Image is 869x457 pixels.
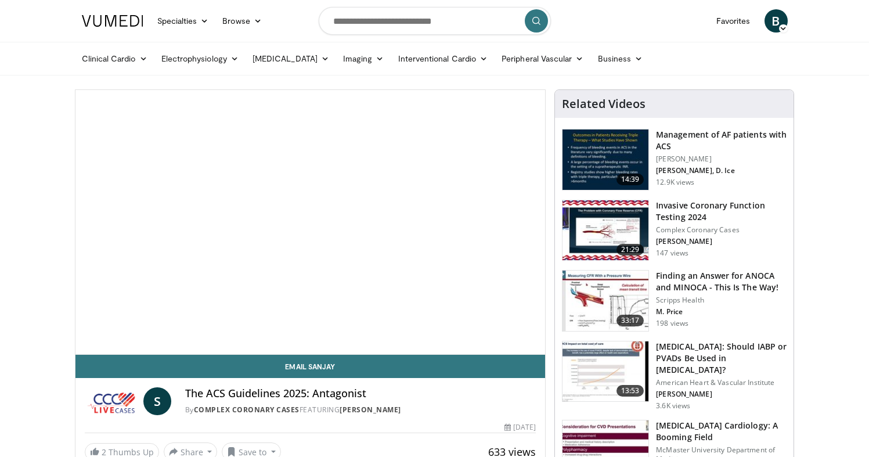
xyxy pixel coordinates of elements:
[85,387,139,415] img: Complex Coronary Cases
[150,9,216,33] a: Specialties
[340,405,401,415] a: [PERSON_NAME]
[616,174,644,185] span: 14:39
[656,166,787,175] p: [PERSON_NAME], D. Ice
[656,307,787,316] p: M. Price
[591,47,650,70] a: Business
[656,200,787,223] h3: Invasive Coronary Function Testing 2024
[616,315,644,326] span: 33:17
[336,47,391,70] a: Imaging
[562,200,787,261] a: 21:29 Invasive Coronary Function Testing 2024 Complex Coronary Cases [PERSON_NAME] 147 views
[656,249,688,258] p: 147 views
[319,7,551,35] input: Search topics, interventions
[82,15,143,27] img: VuMedi Logo
[75,90,546,355] video-js: Video Player
[194,405,300,415] a: Complex Coronary Cases
[656,401,690,411] p: 3.6K views
[143,387,171,415] a: S
[75,47,154,70] a: Clinical Cardio
[504,422,536,433] div: [DATE]
[562,129,787,190] a: 14:39 Management of AF patients with ACS [PERSON_NAME] [PERSON_NAME], D. Ice 12.9K views
[656,129,787,152] h3: Management of AF patients with ACS
[656,341,787,376] h3: [MEDICAL_DATA]: Should IABP or PVADs Be Used in [MEDICAL_DATA]?
[562,97,646,111] h4: Related Videos
[656,296,787,305] p: Scripps Health
[656,420,787,443] h3: [MEDICAL_DATA] Cardiology: A Booming Field
[765,9,788,33] a: B
[709,9,758,33] a: Favorites
[656,390,787,399] p: [PERSON_NAME]
[495,47,590,70] a: Peripheral Vascular
[562,270,787,332] a: 33:17 Finding an Answer for ANOCA and MINOCA - This Is The Way! Scripps Health M. Price 198 views
[656,270,787,293] h3: Finding an Answer for ANOCA and MINOCA - This Is The Way!
[616,244,644,256] span: 21:29
[656,178,694,187] p: 12.9K views
[656,154,787,164] p: [PERSON_NAME]
[562,200,648,261] img: 29018604-ad88-4fab-821f-042c17100d81.150x105_q85_crop-smart_upscale.jpg
[616,385,644,397] span: 13:53
[246,47,336,70] a: [MEDICAL_DATA]
[185,387,536,400] h4: The ACS Guidelines 2025: Antagonist
[562,271,648,331] img: 52e18543-d734-48d0-93ab-9499f8b506a3.150x105_q85_crop-smart_upscale.jpg
[154,47,246,70] a: Electrophysiology
[656,225,787,235] p: Complex Coronary Cases
[656,237,787,246] p: [PERSON_NAME]
[185,405,536,415] div: By FEATURING
[562,341,648,402] img: fc7ef86f-c6ee-4b93-adf1-6357ab0ee315.150x105_q85_crop-smart_upscale.jpg
[75,355,546,378] a: Email Sanjay
[215,9,269,33] a: Browse
[391,47,495,70] a: Interventional Cardio
[562,129,648,190] img: bKdxKv0jK92UJBOH4xMDoxOjBrO-I4W8.150x105_q85_crop-smart_upscale.jpg
[562,341,787,411] a: 13:53 [MEDICAL_DATA]: Should IABP or PVADs Be Used in [MEDICAL_DATA]? American Heart & Vascular I...
[656,378,787,387] p: American Heart & Vascular Institute
[656,319,688,328] p: 198 views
